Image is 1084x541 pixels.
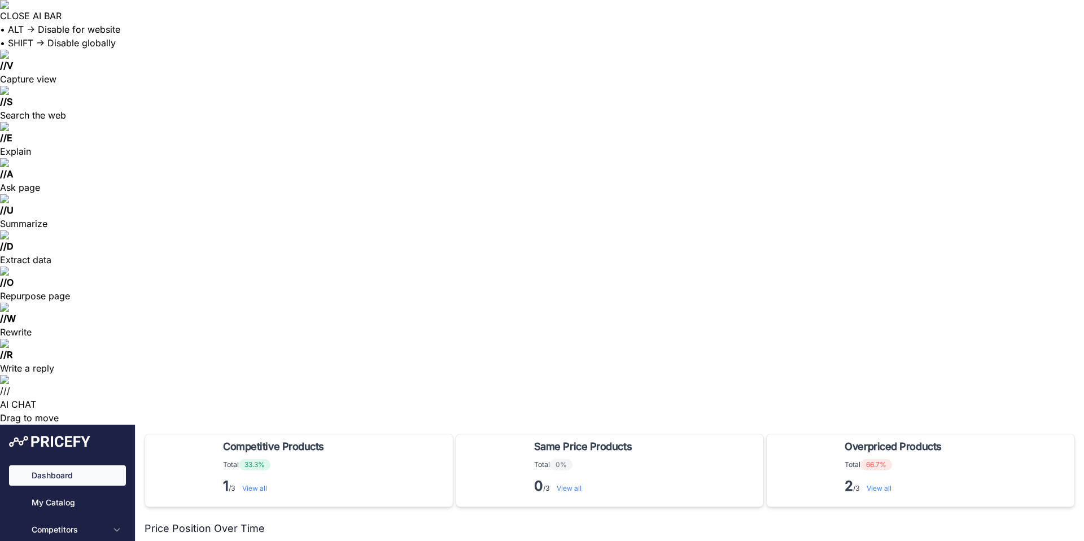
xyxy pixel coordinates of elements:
p: /3 [534,477,636,495]
span: 66.7% [860,459,892,470]
span: 0% [550,459,572,470]
strong: 2 [845,478,853,494]
a: Dashboard [9,465,126,486]
a: View all [242,484,267,492]
span: Competitive Products [223,439,324,455]
h2: Price Position Over Time [145,521,265,536]
strong: 0 [534,478,543,494]
a: View all [557,484,582,492]
p: Total [845,459,946,470]
img: Pricefy Logo [9,436,90,447]
strong: 1 [223,478,229,494]
a: My Catalog [9,492,126,513]
a: View all [867,484,891,492]
span: Competitors [32,524,106,535]
p: /3 [845,477,946,495]
p: Total [534,459,636,470]
button: Competitors [9,520,126,540]
span: Overpriced Products [845,439,941,455]
p: /3 [223,477,329,495]
span: Same Price Products [534,439,632,455]
span: 33.3% [239,459,270,470]
p: Total [223,459,329,470]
